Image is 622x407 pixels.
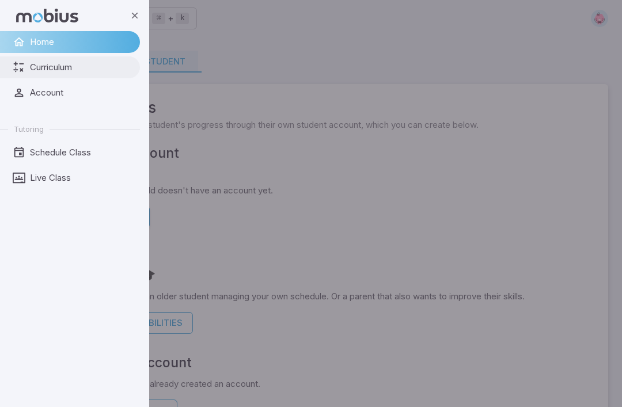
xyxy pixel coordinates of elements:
[30,172,132,184] span: Live Class
[30,86,132,99] span: Account
[30,61,132,74] span: Curriculum
[30,36,132,48] span: Home
[30,146,132,159] span: Schedule Class
[14,124,44,134] span: Tutoring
